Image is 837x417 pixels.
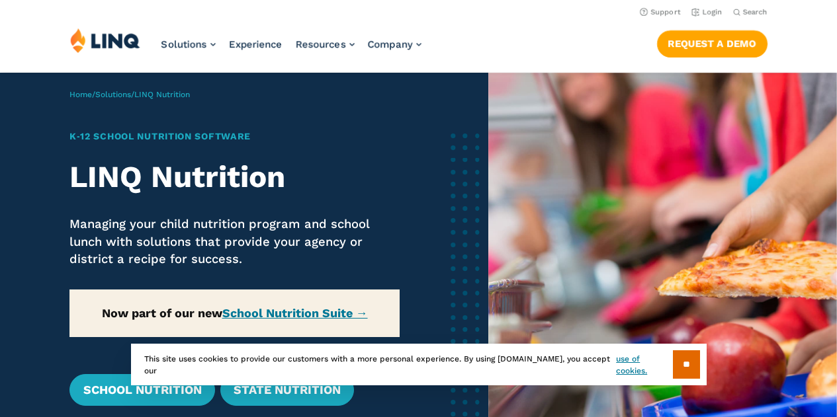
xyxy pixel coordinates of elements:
span: Search [743,8,768,17]
div: This site uses cookies to provide our customers with a more personal experience. By using [DOMAIN... [131,344,707,385]
a: Solutions [161,38,216,50]
img: LINQ | K‑12 Software [70,28,140,53]
a: Home [69,90,92,99]
a: Company [368,38,421,50]
nav: Button Navigation [657,28,768,57]
span: Solutions [161,38,207,50]
a: Resources [296,38,355,50]
button: Open Search Bar [733,7,768,17]
a: Request a Demo [657,30,768,57]
span: / / [69,90,190,99]
strong: LINQ Nutrition [69,159,285,194]
span: Resources [296,38,346,50]
strong: Now part of our new [102,306,368,320]
a: Login [691,8,723,17]
p: Managing your child nutrition program and school lunch with solutions that provide your agency or... [69,215,399,268]
span: Company [368,38,413,50]
a: Experience [229,38,283,50]
a: Support [640,8,681,17]
nav: Primary Navigation [161,28,421,71]
span: LINQ Nutrition [134,90,190,99]
a: use of cookies. [616,353,672,377]
h1: K‑12 School Nutrition Software [69,130,399,143]
a: School Nutrition Suite → [222,306,368,320]
a: Solutions [95,90,131,99]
